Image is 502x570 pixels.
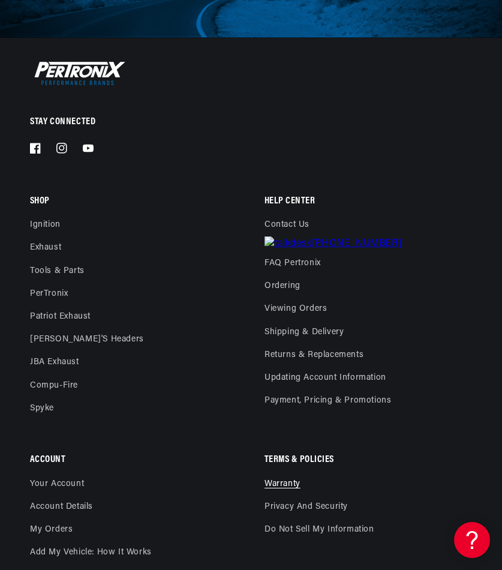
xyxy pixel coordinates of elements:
[30,59,126,88] img: Pertronix
[30,328,144,351] a: [PERSON_NAME]'s Headers
[30,260,85,283] a: Tools & Parts
[264,344,363,367] a: Returns & Replacements
[264,275,300,298] a: Ordering
[264,236,312,252] img: talkdesk
[30,397,54,420] a: Spyke
[30,283,68,305] a: PerTronix
[30,305,91,328] a: Patriot Exhaust
[30,220,61,236] a: Ignition
[264,479,300,496] a: Warranty
[264,298,327,320] a: Viewing Orders
[264,321,344,344] a: Shipping & Delivery
[30,479,84,496] a: Your account
[264,220,309,236] a: Contact us
[30,236,61,259] a: Exhaust
[30,541,152,564] a: Add My Vehicle: How It Works
[30,374,78,397] a: Compu-Fire
[264,252,321,275] a: FAQ Pertronix
[264,389,391,412] a: Payment, Pricing & Promotions
[30,116,472,128] p: Stay Connected
[264,367,386,389] a: Updating Account Information
[264,239,401,248] a: [PHONE_NUMBER]
[30,518,73,541] a: My orders
[30,496,93,518] a: Account details
[264,518,374,541] a: Do not sell my information
[30,351,79,374] a: JBA Exhaust
[264,496,348,518] a: Privacy and Security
